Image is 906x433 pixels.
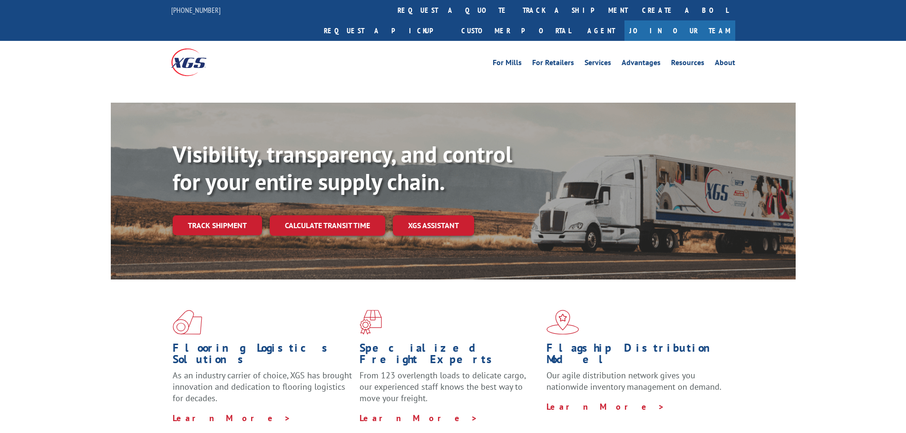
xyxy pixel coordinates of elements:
[393,215,474,236] a: XGS ASSISTANT
[624,20,735,41] a: Join Our Team
[454,20,578,41] a: Customer Portal
[173,139,512,196] b: Visibility, transparency, and control for your entire supply chain.
[317,20,454,41] a: Request a pickup
[270,215,385,236] a: Calculate transit time
[173,215,262,235] a: Track shipment
[546,401,665,412] a: Learn More >
[360,342,539,370] h1: Specialized Freight Experts
[671,59,704,69] a: Resources
[173,310,202,335] img: xgs-icon-total-supply-chain-intelligence-red
[173,342,352,370] h1: Flooring Logistics Solutions
[546,310,579,335] img: xgs-icon-flagship-distribution-model-red
[173,370,352,404] span: As an industry carrier of choice, XGS has brought innovation and dedication to flooring logistics...
[715,59,735,69] a: About
[173,413,291,423] a: Learn More >
[360,413,478,423] a: Learn More >
[622,59,661,69] a: Advantages
[360,310,382,335] img: xgs-icon-focused-on-flooring-red
[546,342,726,370] h1: Flagship Distribution Model
[578,20,624,41] a: Agent
[171,5,221,15] a: [PHONE_NUMBER]
[585,59,611,69] a: Services
[532,59,574,69] a: For Retailers
[546,370,721,392] span: Our agile distribution network gives you nationwide inventory management on demand.
[360,370,539,412] p: From 123 overlength loads to delicate cargo, our experienced staff knows the best way to move you...
[493,59,522,69] a: For Mills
